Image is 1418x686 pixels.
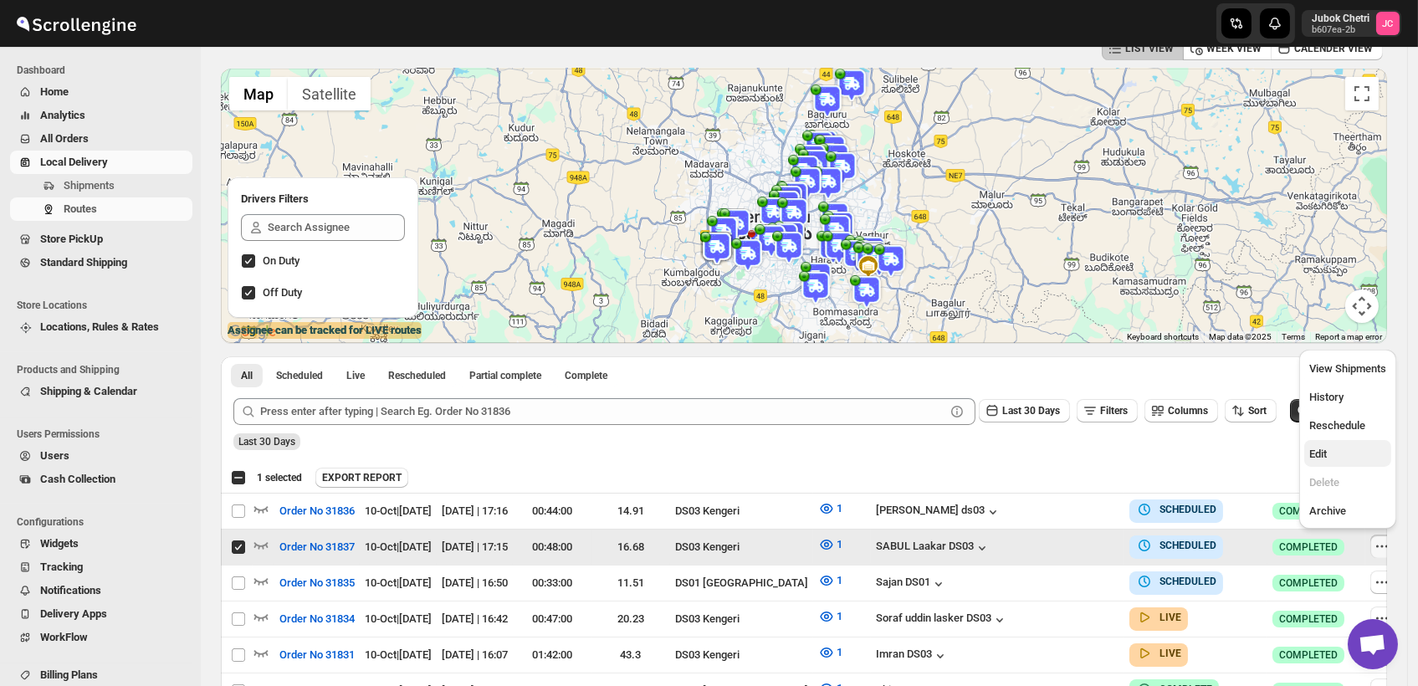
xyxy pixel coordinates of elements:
[1225,399,1277,422] button: Sort
[1159,576,1216,587] b: SCHEDULED
[10,468,192,491] button: Cash Collection
[442,503,508,520] div: [DATE] | 17:16
[1159,504,1216,515] b: SCHEDULED
[442,611,508,627] div: [DATE] | 16:42
[518,539,586,555] div: 00:48:00
[269,498,365,525] button: Order No 31836
[269,534,365,561] button: Order No 31837
[1209,332,1272,341] span: Map data ©2025
[10,197,192,221] button: Routes
[10,532,192,555] button: Widgets
[263,254,299,267] span: On Duty
[40,668,98,681] span: Billing Plans
[1206,42,1262,55] span: WEEK VIEW
[269,570,365,596] button: Order No 31835
[346,369,365,382] span: Live
[1159,540,1216,551] b: SCHEDULED
[837,574,842,586] span: 1
[257,471,302,484] span: 1 selected
[675,539,808,555] div: DS03 Kengeri
[1309,476,1339,489] span: Delete
[1294,42,1373,55] span: CALENDER VIEW
[40,85,69,98] span: Home
[365,612,432,625] span: 10-Oct | [DATE]
[276,369,323,382] span: Scheduled
[1279,612,1338,626] span: COMPLETED
[225,321,280,343] img: Google
[442,539,508,555] div: [DATE] | 17:15
[876,612,1008,628] button: Soraf uddin lasker DS03
[263,286,302,299] span: Off Duty
[279,647,355,663] span: Order No 31831
[565,369,607,382] span: Complete
[1279,540,1338,554] span: COMPLETED
[1309,504,1346,517] span: Archive
[518,611,586,627] div: 00:47:00
[17,299,192,312] span: Store Locations
[1168,405,1208,417] span: Columns
[1136,609,1181,626] button: LIVE
[1279,648,1338,662] span: COMPLETED
[40,584,101,596] span: Notifications
[10,626,192,649] button: WorkFlow
[1183,37,1272,60] button: WEEK VIEW
[675,647,808,663] div: DS03 Kengeri
[518,647,586,663] div: 01:42:00
[40,607,107,620] span: Delivery Apps
[365,504,432,517] span: 10-Oct | [DATE]
[1271,37,1383,60] button: CALENDER VIEW
[675,575,808,591] div: DS01 [GEOGRAPHIC_DATA]
[1345,289,1379,323] button: Map camera controls
[518,575,586,591] div: 00:33:00
[269,606,365,632] button: Order No 31834
[241,191,405,207] h2: Drivers Filters
[40,449,69,462] span: Users
[1312,12,1369,25] p: Jubok Chetri
[1348,619,1398,669] div: Open chat
[225,321,280,343] a: Open this area in Google Maps (opens a new window)
[837,502,842,514] span: 1
[10,380,192,403] button: Shipping & Calendar
[10,127,192,151] button: All Orders
[64,179,115,192] span: Shipments
[808,639,852,666] button: 1
[1309,419,1365,432] span: Reschedule
[596,503,665,520] div: 14.91
[40,156,108,168] span: Local Delivery
[17,363,192,376] span: Products and Shipping
[365,576,432,589] span: 10-Oct | [DATE]
[1282,332,1305,341] a: Terms (opens in new tab)
[229,77,288,110] button: Show street map
[1136,537,1216,554] button: SCHEDULED
[238,436,295,448] span: Last 30 Days
[442,647,508,663] div: [DATE] | 16:07
[808,603,852,630] button: 1
[596,575,665,591] div: 11.51
[1302,10,1401,37] button: User menu
[10,444,192,468] button: Users
[40,256,127,269] span: Standard Shipping
[10,104,192,127] button: Analytics
[288,77,371,110] button: Show satellite imagery
[10,602,192,626] button: Delivery Apps
[17,64,192,77] span: Dashboard
[1315,332,1382,341] a: Report a map error
[1345,77,1379,110] button: Toggle fullscreen view
[279,503,355,520] span: Order No 31836
[808,495,852,522] button: 1
[1383,18,1394,29] text: JC
[228,322,422,339] label: Assignee can be tracked for LIVE routes
[10,555,192,579] button: Tracking
[1144,399,1218,422] button: Columns
[40,385,137,397] span: Shipping & Calendar
[40,109,85,121] span: Analytics
[808,567,852,594] button: 1
[837,538,842,550] span: 1
[837,646,842,658] span: 1
[365,648,432,661] span: 10-Oct | [DATE]
[365,540,432,553] span: 10-Oct | [DATE]
[1309,448,1327,460] span: Edit
[876,504,1001,520] button: [PERSON_NAME] ds03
